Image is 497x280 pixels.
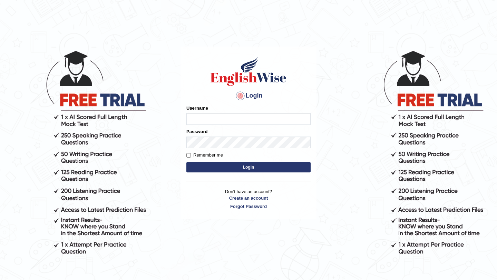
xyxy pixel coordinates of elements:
[186,128,207,135] label: Password
[186,162,311,172] button: Login
[186,90,311,101] h4: Login
[209,56,288,87] img: Logo of English Wise sign in for intelligent practice with AI
[186,195,311,201] a: Create an account
[186,105,208,111] label: Username
[186,188,311,210] p: Don't have an account?
[186,153,191,158] input: Remember me
[186,203,311,210] a: Forgot Password
[186,152,223,159] label: Remember me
